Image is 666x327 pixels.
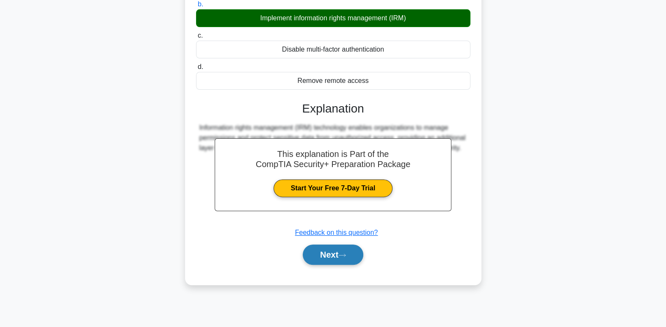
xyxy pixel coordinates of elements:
[196,41,470,58] div: Disable multi-factor authentication
[196,9,470,27] div: Implement information rights management (IRM)
[274,179,392,197] a: Start Your Free 7-Day Trial
[198,0,203,8] span: b.
[199,123,467,153] div: Information rights management (IRM) technology enables organizations to manage permissions and pr...
[295,229,378,236] a: Feedback on this question?
[303,245,363,265] button: Next
[198,32,203,39] span: c.
[201,102,465,116] h3: Explanation
[196,72,470,90] div: Remove remote access
[198,63,203,70] span: d.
